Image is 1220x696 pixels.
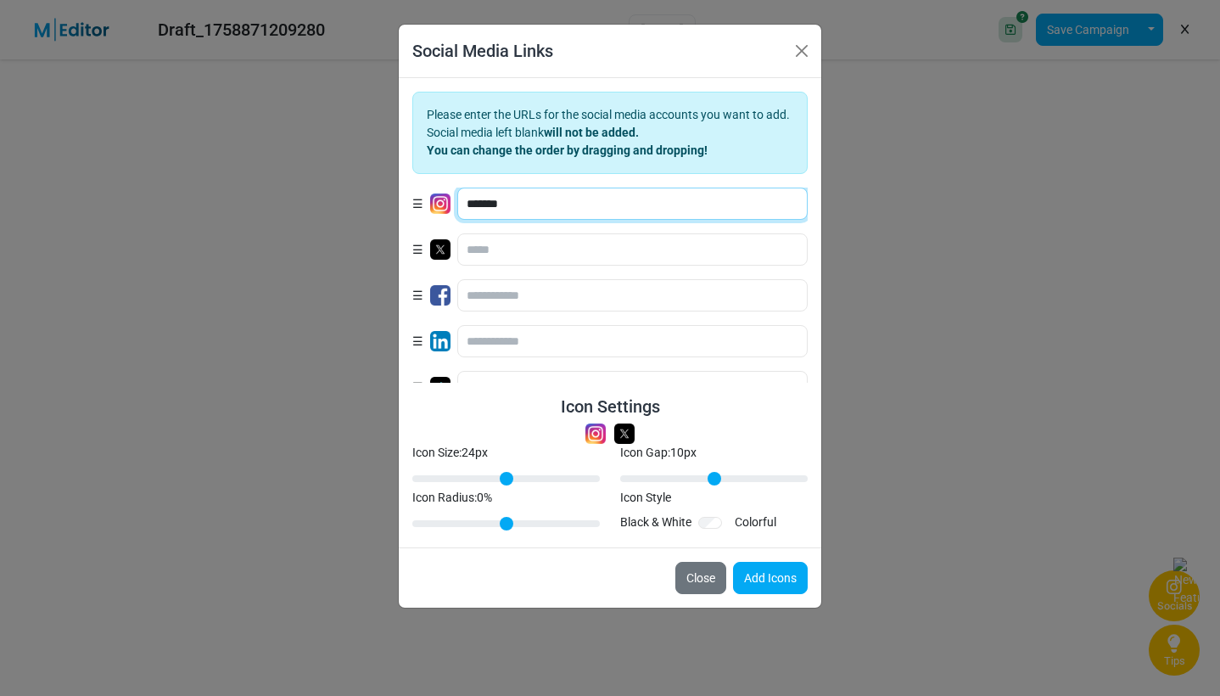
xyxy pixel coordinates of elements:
[412,241,423,259] span: ☰
[430,331,451,351] img: linkedin_color.png
[430,285,451,306] img: facebook_color.png
[412,38,553,64] h5: Social Media Links
[412,489,492,507] label: : %
[412,92,808,174] div: Please enter the URLs for the social media accounts you want to add. Social media left blank
[412,379,423,396] span: ☰
[412,195,423,213] span: ☰
[427,143,708,157] b: You can change the order by dragging and dropping!
[544,126,639,139] b: will not be added.
[412,444,488,462] label: Icon Size: px
[462,446,475,459] span: 24
[735,514,776,531] div: Colorful
[477,491,484,504] span: 0
[430,377,451,397] img: tiktok_color.png
[561,396,660,417] h5: Icon Settings
[614,424,635,444] img: twitter_color.png
[733,562,808,594] button: Add Icons
[430,194,451,214] img: instagram_color.png
[620,514,691,531] div: Black & White
[412,287,423,305] span: ☰
[430,239,451,260] img: twitter_color.png
[585,424,606,444] img: instagram_color.png
[620,489,671,507] label: Icon Style
[412,333,423,351] span: ☰
[620,444,697,462] label: Icon Gap: px
[675,562,726,594] button: Close
[412,491,474,504] span: translation missing: en.translations.icon_radius
[670,446,684,459] span: 10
